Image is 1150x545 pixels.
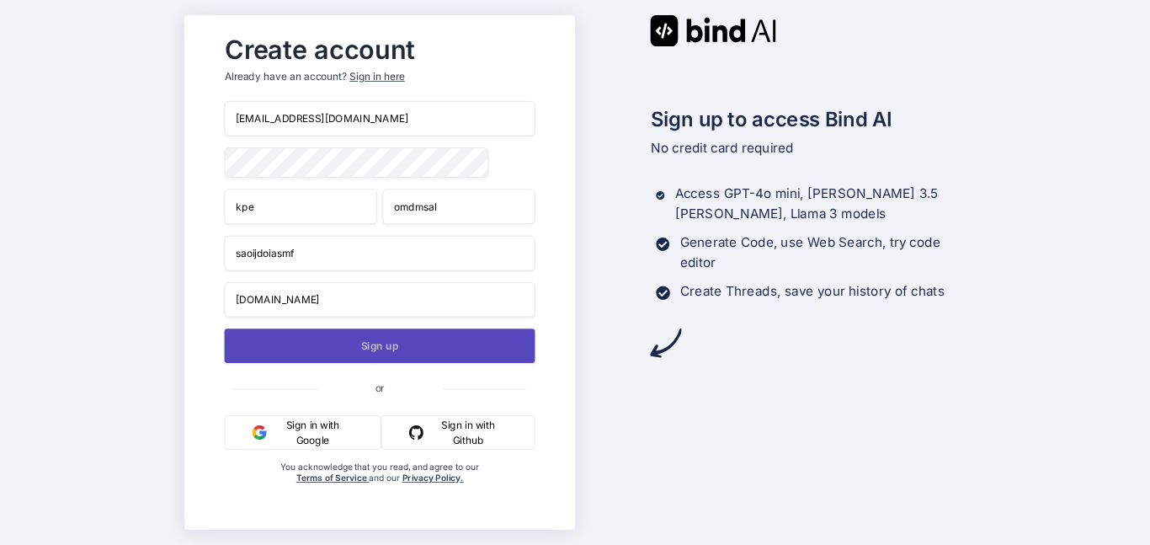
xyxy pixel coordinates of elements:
[408,425,423,440] img: github
[349,70,404,84] div: Sign in here
[224,189,376,224] input: First Name
[224,236,535,271] input: Your company name
[224,38,535,61] h2: Create account
[224,70,535,84] p: Already have an account?
[224,282,535,318] input: Company website
[382,189,535,224] input: Last Name
[224,101,535,136] input: Email
[224,329,535,363] button: Sign up
[680,281,945,302] p: Create Threads, save your history of chats
[402,473,463,484] a: Privacy Policy.
[679,232,966,273] p: Generate Code, use Web Search, try code editor
[317,370,441,405] span: or
[295,473,369,484] a: Terms of Service
[650,15,776,46] img: Bind AI logo
[224,415,381,450] button: Sign in with Google
[650,104,966,134] h2: Sign up to access Bind AI
[381,415,535,450] button: Sign in with Github
[276,461,483,518] div: You acknowledge that you read, and agree to our and our
[674,184,966,225] p: Access GPT-4o mini, [PERSON_NAME] 3.5 [PERSON_NAME], Llama 3 models
[650,328,681,359] img: arrow
[252,425,266,440] img: google
[650,138,966,158] p: No credit card required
